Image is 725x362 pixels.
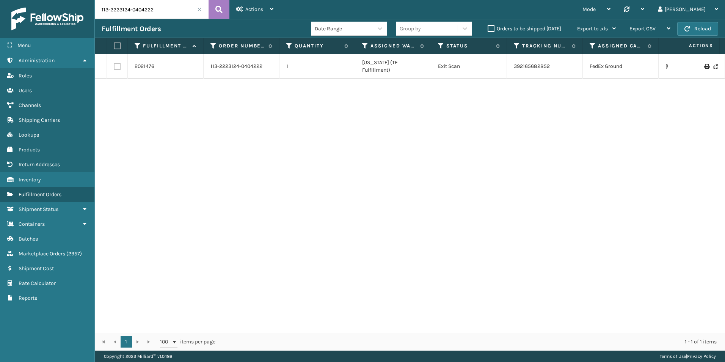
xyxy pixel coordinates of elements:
[514,63,550,69] a: 392165682852
[226,338,717,346] div: 1 - 1 of 1 items
[17,42,31,49] span: Menu
[135,63,154,70] a: 2021476
[11,8,83,30] img: logo
[102,24,161,33] h3: Fulfillment Orders
[315,25,373,33] div: Date Range
[19,57,55,64] span: Administration
[19,146,40,153] span: Products
[19,132,39,138] span: Lookups
[598,42,644,49] label: Assigned Carrier Service
[677,22,718,36] button: Reload
[19,236,38,242] span: Batches
[522,42,568,49] label: Tracking Number
[121,336,132,348] a: 1
[19,280,56,286] span: Rate Calculator
[713,64,718,69] i: Never Shipped
[19,265,54,272] span: Shipment Cost
[704,64,709,69] i: Print Label
[279,54,355,79] td: 1
[295,42,341,49] label: Quantity
[219,42,265,49] label: Order Number
[660,354,686,359] a: Terms of Use
[583,54,659,79] td: FedEx Ground
[19,206,58,212] span: Shipment Status
[660,351,716,362] div: |
[245,6,263,13] span: Actions
[143,42,189,49] label: Fulfillment Order Id
[582,6,596,13] span: Mode
[19,221,45,227] span: Containers
[19,295,37,301] span: Reports
[400,25,421,33] div: Group by
[19,87,32,94] span: Users
[19,117,60,123] span: Shipping Carriers
[160,336,215,348] span: items per page
[665,39,718,52] span: Actions
[19,72,32,79] span: Roles
[104,351,172,362] p: Copyright 2023 Milliard™ v 1.0.186
[431,54,507,79] td: Exit Scan
[370,42,416,49] label: Assigned Warehouse
[160,338,171,346] span: 100
[19,176,41,183] span: Inventory
[19,102,41,109] span: Channels
[66,250,82,257] span: ( 2957 )
[488,25,561,32] label: Orders to be shipped [DATE]
[210,63,262,70] a: 113-2223124-0404222
[446,42,492,49] label: Status
[19,250,65,257] span: Marketplace Orders
[629,25,656,32] span: Export CSV
[687,354,716,359] a: Privacy Policy
[19,161,60,168] span: Return Addresses
[355,54,431,79] td: [US_STATE] (TF Fulfillment)
[19,191,61,198] span: Fulfillment Orders
[577,25,608,32] span: Export to .xls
